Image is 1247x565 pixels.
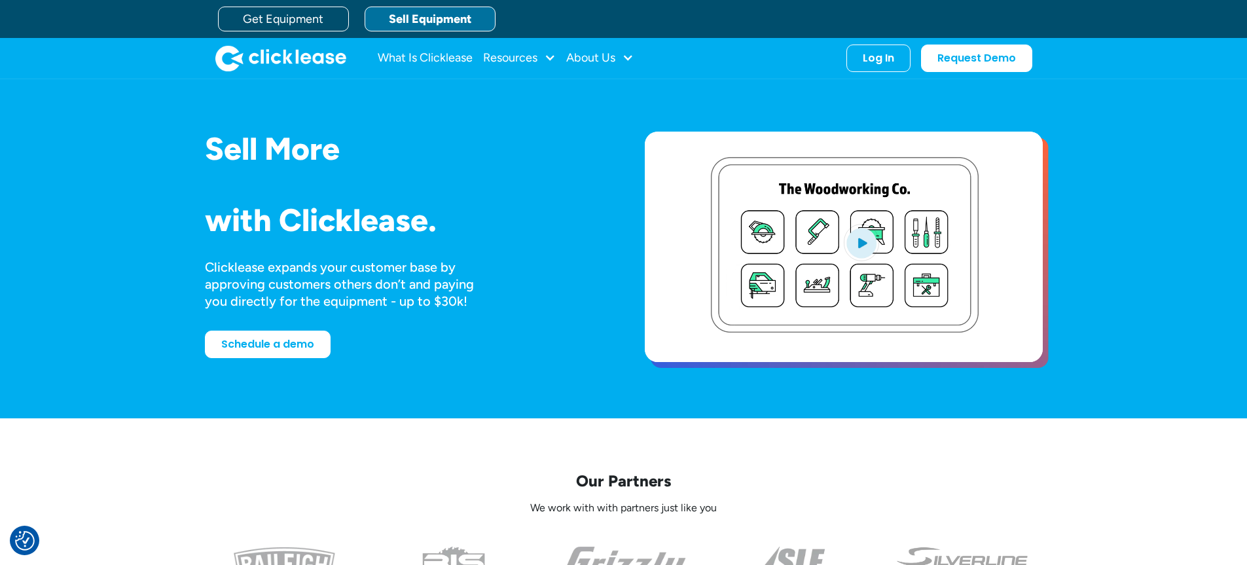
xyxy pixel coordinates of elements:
h1: Sell More [205,132,603,166]
a: Request Demo [921,45,1032,72]
a: open lightbox [645,132,1043,362]
p: We work with with partners just like you [205,501,1043,515]
p: Our Partners [205,471,1043,491]
div: Clicklease expands your customer base by approving customers others don’t and paying you directly... [205,259,498,310]
button: Consent Preferences [15,531,35,551]
a: Get Equipment [218,7,349,31]
a: Sell Equipment [365,7,496,31]
div: Resources [483,45,556,71]
div: Log In [863,52,894,65]
h1: with Clicklease. [205,203,603,238]
img: Clicklease logo [215,45,346,71]
div: About Us [566,45,634,71]
a: What Is Clicklease [378,45,473,71]
a: Schedule a demo [205,331,331,358]
img: Revisit consent button [15,531,35,551]
a: home [215,45,346,71]
img: Blue play button logo on a light blue circular background [844,224,879,261]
